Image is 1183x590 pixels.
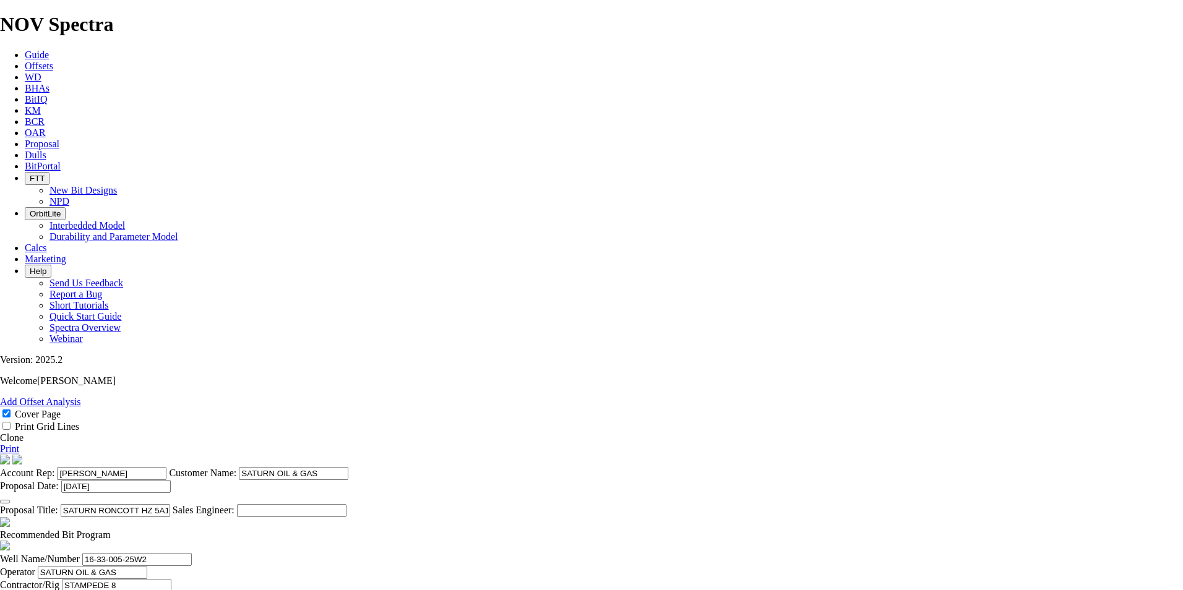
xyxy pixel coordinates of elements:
button: Help [25,265,51,278]
span: Help [30,267,46,276]
a: WD [25,72,41,82]
a: BCR [25,116,45,127]
a: OAR [25,127,46,138]
label: Print Grid Lines [15,421,79,432]
a: Short Tutorials [49,300,109,310]
a: Offsets [25,61,53,71]
span: FTT [30,174,45,183]
a: Guide [25,49,49,60]
a: Proposal [25,139,59,149]
a: Quick Start Guide [49,311,121,322]
span: OrbitLite [30,209,61,218]
a: Send Us Feedback [49,278,123,288]
a: Spectra Overview [49,322,121,333]
a: Durability and Parameter Model [49,231,178,242]
img: cover-graphic.e5199e77.png [12,455,22,464]
a: Dulls [25,150,46,160]
button: FTT [25,172,49,185]
a: Marketing [25,254,66,264]
a: KM [25,105,41,116]
a: New Bit Designs [49,185,117,195]
button: OrbitLite [25,207,66,220]
label: Sales Engineer: [173,505,234,515]
a: Webinar [49,333,83,344]
label: Customer Name: [169,468,236,478]
a: Report a Bug [49,289,102,299]
a: NPD [49,196,69,207]
a: BitIQ [25,94,47,105]
a: BitPortal [25,161,61,171]
a: Interbedded Model [49,220,125,231]
a: BHAs [25,83,49,93]
label: Cover Page [15,409,61,419]
a: Calcs [25,242,47,253]
span: [PERSON_NAME] [37,375,116,386]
